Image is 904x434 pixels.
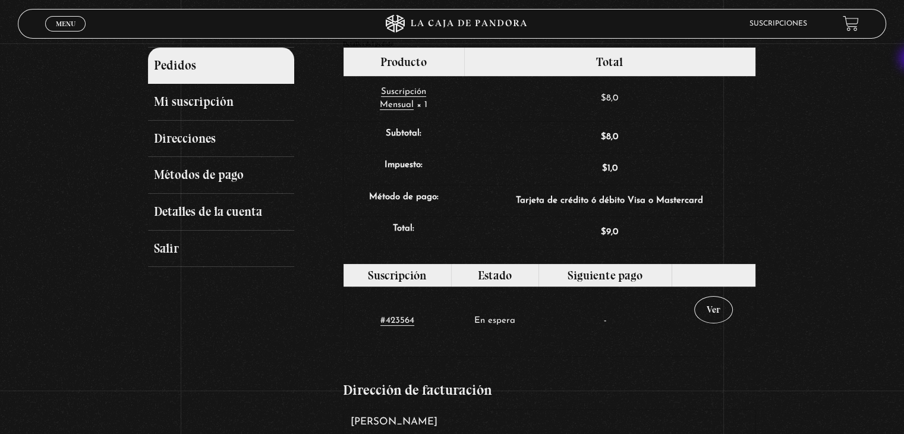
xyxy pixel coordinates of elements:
span: Suscripción [381,87,426,96]
span: 9,0 [601,228,618,237]
a: Mi suscripción [148,84,294,121]
td: En espera [451,287,538,356]
span: $ [601,133,606,141]
th: Subtotal: [344,121,465,153]
h2: Detalles del pedido [343,41,756,47]
span: 1,0 [602,164,618,173]
span: Estado [478,268,512,282]
span: $ [602,164,607,173]
span: Suscripción [368,268,427,282]
th: Impuesto: [344,153,465,185]
a: Pedidos [148,48,294,84]
a: Suscripción Mensual [380,87,426,111]
a: Suscripciones [749,20,807,27]
a: Salir [148,231,294,268]
th: Total: [344,216,465,249]
bdi: 8,0 [601,94,618,103]
a: Métodos de pago [148,157,294,194]
a: Direcciones [148,121,294,158]
a: #423564 [380,316,414,326]
h2: Dirección de facturación [343,383,756,397]
span: 8,0 [601,133,618,141]
th: Total [464,48,755,76]
a: Detalles de la cuenta [148,194,294,231]
td: - [538,287,672,356]
a: View your shopping cart [843,15,859,32]
a: Ver [694,296,733,323]
span: Menu [56,20,75,27]
th: Producto [344,48,465,76]
th: Método de pago: [344,185,465,217]
td: Tarjeta de crédito ó débito Visa o Mastercard [464,185,755,217]
span: $ [601,228,606,237]
nav: Páginas de cuenta [148,11,330,267]
span: Cerrar [52,30,80,38]
span: $ [601,94,606,103]
strong: × 1 [417,100,427,109]
span: Siguiente pago [568,268,642,282]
